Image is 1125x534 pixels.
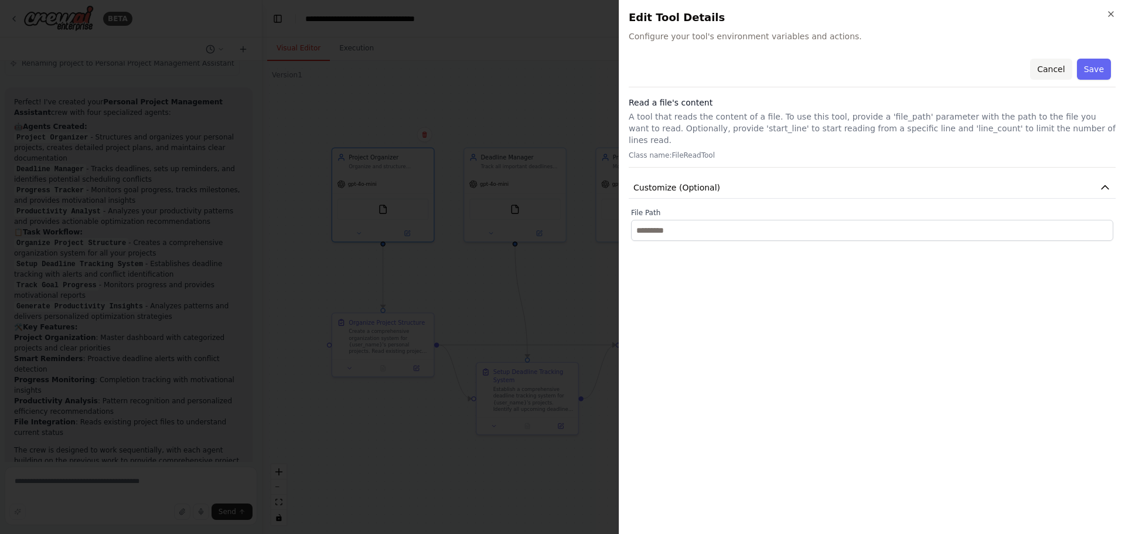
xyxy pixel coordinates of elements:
button: Save [1077,59,1111,80]
button: Cancel [1030,59,1072,80]
p: A tool that reads the content of a file. To use this tool, provide a 'file_path' parameter with t... [629,111,1116,146]
p: Class name: FileReadTool [629,151,1116,160]
span: Customize (Optional) [633,182,720,193]
span: Configure your tool's environment variables and actions. [629,30,1116,42]
button: Customize (Optional) [629,177,1116,199]
h2: Edit Tool Details [629,9,1116,26]
h3: Read a file's content [629,97,1116,108]
label: File Path [631,208,1113,217]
